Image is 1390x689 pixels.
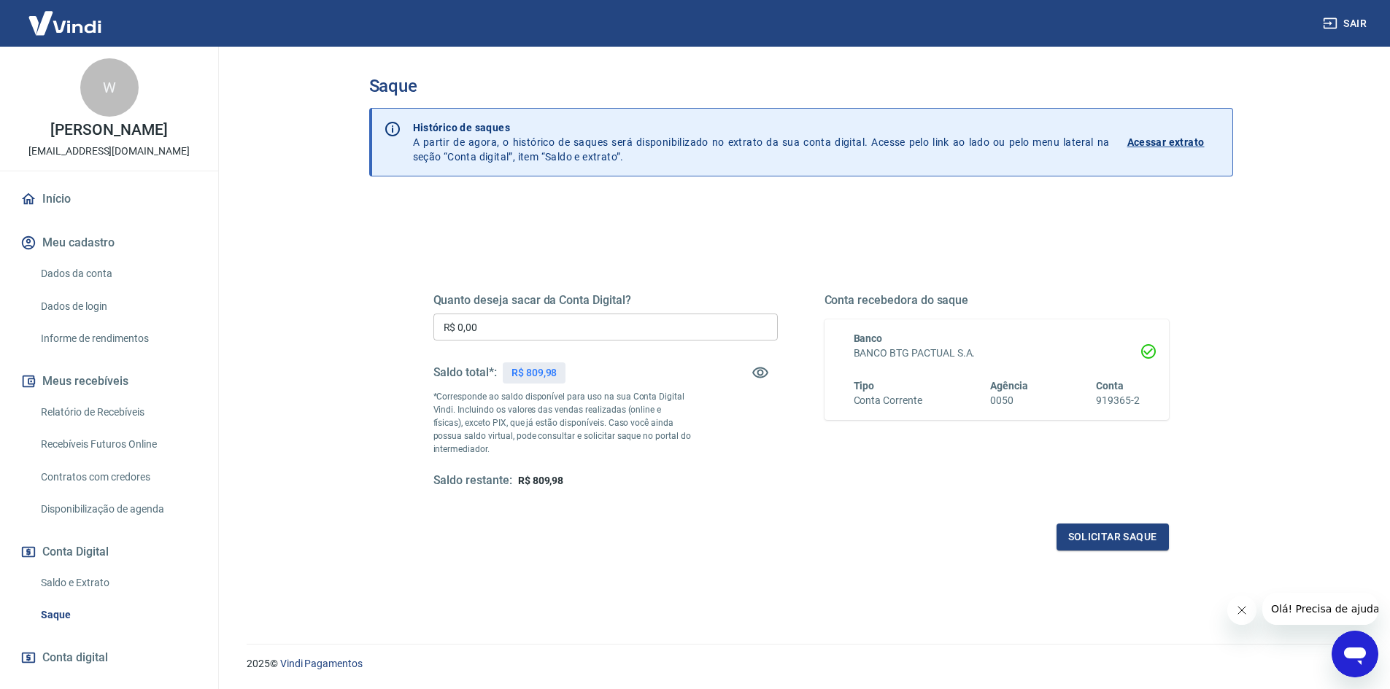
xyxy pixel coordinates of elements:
[1332,631,1378,677] iframe: Botão para abrir a janela de mensagens
[80,58,139,117] div: W
[854,332,883,344] span: Banco
[35,429,201,459] a: Recebíveis Futuros Online
[990,380,1028,392] span: Agência
[433,365,497,380] h5: Saldo total*:
[1227,596,1256,625] iframe: Fechar mensagem
[433,473,512,488] h5: Saldo restante:
[1320,10,1372,37] button: Sair
[1262,593,1378,625] iframe: Mensagem da empresa
[28,144,190,159] p: [EMAIL_ADDRESS][DOMAIN_NAME]
[518,475,564,486] span: R$ 809,98
[413,120,1110,164] p: A partir de agora, o histórico de saques será disponibilizado no extrato da sua conta digital. Ac...
[433,390,692,456] p: *Corresponde ao saldo disponível para uso na sua Conta Digital Vindi. Incluindo os valores das ve...
[854,393,922,408] h6: Conta Corrente
[369,76,1233,96] h3: Saque
[18,227,201,259] button: Meu cadastro
[42,647,108,668] span: Conta digital
[854,380,875,392] span: Tipo
[9,10,123,22] span: Olá! Precisa de ajuda?
[18,365,201,397] button: Meus recebíveis
[1096,393,1140,408] h6: 919365-2
[35,600,201,630] a: Saque
[18,642,201,674] a: Conta digital
[413,120,1110,135] p: Histórico de saques
[18,183,201,215] a: Início
[35,259,201,289] a: Dados da conta
[280,658,363,669] a: Vindi Pagamentos
[1096,380,1124,392] span: Conta
[825,293,1169,308] h5: Conta recebedora do saque
[990,393,1028,408] h6: 0050
[247,656,1355,672] p: 2025 ©
[854,346,1140,361] h6: BANCO BTG PACTUAL S.A.
[35,568,201,598] a: Saldo e Extrato
[50,122,167,138] p: [PERSON_NAME]
[433,293,778,308] h5: Quanto deseja sacar da Conta Digital?
[18,1,112,45] img: Vindi
[35,397,201,427] a: Relatório de Recebíveis
[1127,120,1221,164] a: Acessar extrato
[1127,135,1205,149] p: Acessar extrato
[35,494,201,524] a: Disponibilização de agenda
[35,292,201,322] a: Dados de login
[35,324,201,354] a: Informe de rendimentos
[35,462,201,492] a: Contratos com credores
[511,365,557,381] p: R$ 809,98
[18,536,201,568] button: Conta Digital
[1057,523,1169,550] button: Solicitar saque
